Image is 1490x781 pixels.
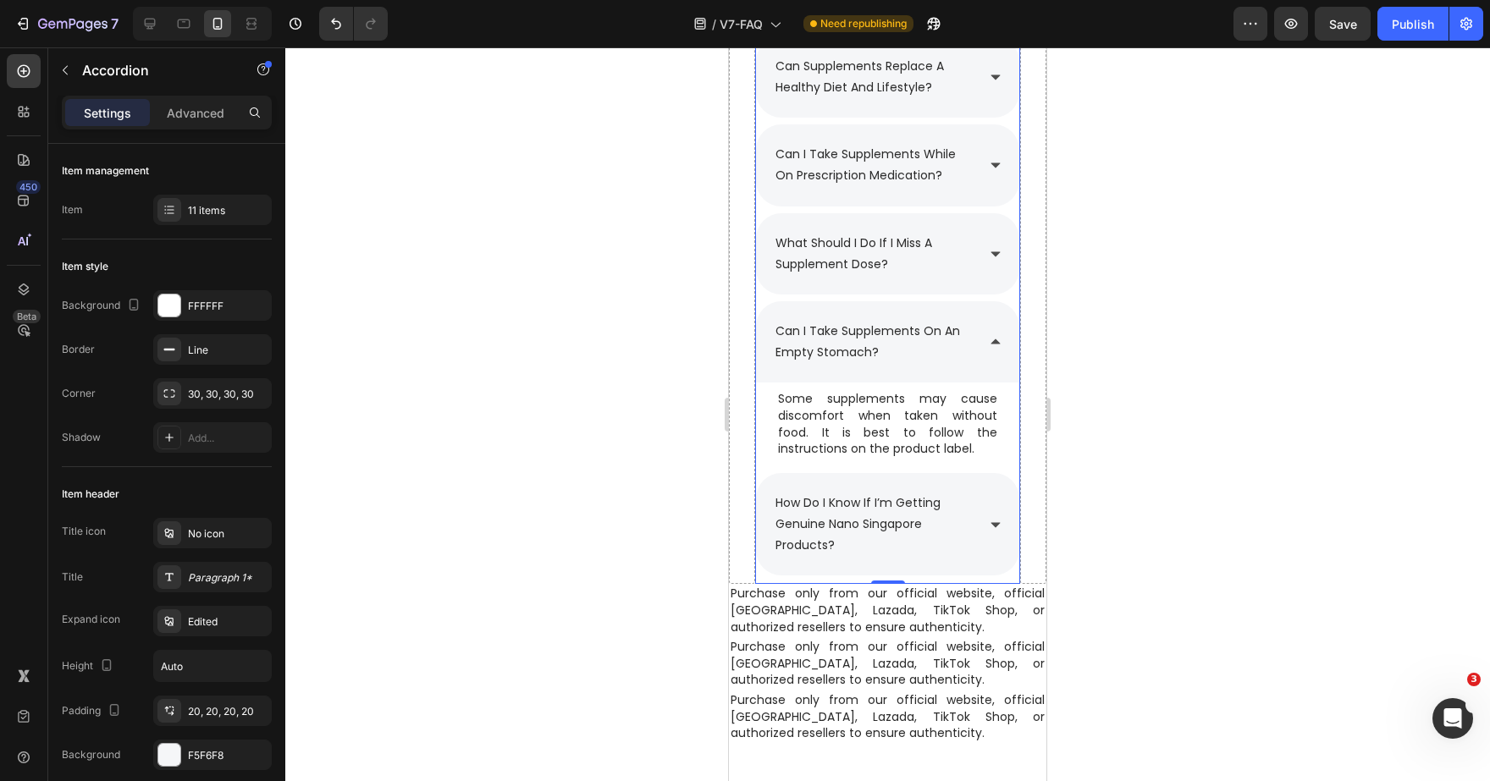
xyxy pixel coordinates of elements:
[167,104,224,122] p: Advanced
[62,612,120,627] div: Expand icon
[154,651,271,681] input: Auto
[7,7,126,41] button: 7
[319,7,388,41] div: Undo/Redo
[820,16,907,31] span: Need republishing
[1377,7,1449,41] button: Publish
[62,386,96,401] div: Corner
[188,570,268,586] div: Paragraph 1*
[188,343,268,358] div: Line
[188,203,268,218] div: 11 items
[188,526,268,542] div: No icon
[16,180,41,194] div: 450
[1467,673,1481,686] span: 3
[188,387,268,402] div: 30, 30, 30, 30
[62,202,83,217] div: Item
[62,569,83,585] div: Title
[712,15,716,33] span: /
[1315,7,1371,41] button: Save
[13,310,41,323] div: Beta
[62,747,120,762] div: Background
[62,259,108,274] div: Item style
[1432,698,1473,739] iframe: Intercom live chat
[82,60,226,80] p: Accordion
[62,163,149,179] div: Item management
[62,430,101,445] div: Shadow
[62,294,144,317] div: Background
[62,342,95,357] div: Border
[188,748,268,763] div: F5F6F8
[188,614,268,630] div: Edited
[1329,17,1357,31] span: Save
[188,704,268,719] div: 20, 20, 20, 20
[729,47,1046,781] iframe: Design area
[111,14,119,34] p: 7
[720,15,763,33] span: V7-FAQ
[84,104,131,122] p: Settings
[188,299,268,314] div: FFFFFF
[1392,15,1434,33] div: Publish
[188,431,268,446] div: Add...
[62,487,119,502] div: Item header
[62,655,117,678] div: Height
[62,700,124,723] div: Padding
[62,524,106,539] div: Title icon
